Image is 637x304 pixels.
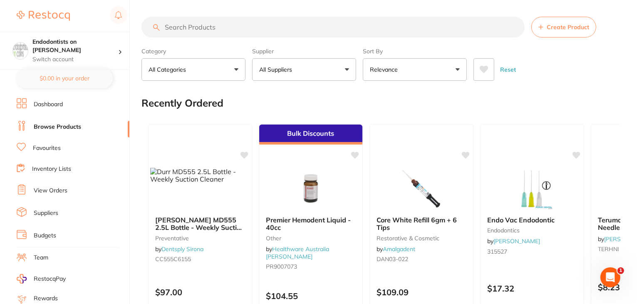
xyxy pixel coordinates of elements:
[34,254,48,262] a: Team
[531,17,596,37] button: Create Product
[377,216,466,232] b: Core White Refill 6gm + 6 Tips
[394,168,449,209] img: Core White Refill 6gm + 6 Tips
[370,65,401,74] p: Relevance
[141,58,245,81] button: All Categories
[252,58,356,81] button: All Suppliers
[617,267,624,274] span: 1
[17,274,66,284] a: RestocqPay
[547,24,589,30] span: Create Product
[17,274,27,284] img: RestocqPay
[266,263,356,270] small: PR9007073
[377,245,415,253] span: by
[32,55,118,64] p: Switch account
[34,275,66,283] span: RestocqPay
[34,123,81,131] a: Browse Products
[17,6,70,25] a: Restocq Logo
[17,68,113,88] button: $0.00 in your order
[493,237,540,245] a: [PERSON_NAME]
[32,38,118,54] h4: Endodontists on Collins
[34,294,58,303] a: Rewards
[363,47,467,55] label: Sort By
[141,97,223,109] h2: Recently Ordered
[259,65,295,74] p: All Suppliers
[266,235,356,242] small: other
[487,248,577,255] small: 315527
[155,287,245,297] p: $97.00
[34,187,67,195] a: View Orders
[284,168,338,209] img: Premier Hemodent Liquid - 40cc
[377,235,466,242] small: restorative & cosmetic
[363,58,467,81] button: Relevance
[155,235,245,242] small: preventative
[377,287,466,297] p: $109.09
[149,65,189,74] p: All Categories
[266,245,329,260] a: Healthware Australia [PERSON_NAME]
[498,58,518,81] button: Reset
[487,237,540,245] span: by
[17,11,70,21] img: Restocq Logo
[259,125,362,145] div: Bulk Discounts
[487,227,577,234] small: endodontics
[155,216,245,232] b: Durr MD555 2.5L Bottle - Weekly Suction Cleaner
[141,47,245,55] label: Category
[32,165,71,173] a: Inventory Lists
[383,245,415,253] a: Amalgadent
[266,245,329,260] span: by
[141,17,525,37] input: Search Products
[155,256,245,262] small: CC555C6155
[600,267,620,287] iframe: Intercom live chat
[487,284,577,293] p: $17.32
[33,144,61,152] a: Favourites
[377,256,466,262] small: DAN03-022
[487,216,577,224] b: Endo Vac Endodontic
[252,47,356,55] label: Supplier
[505,168,559,209] img: Endo Vac Endodontic
[150,168,250,183] img: Durr MD555 2.5L Bottle - Weekly Suction Cleaner
[161,245,203,253] a: Dentsply Sirona
[13,42,28,57] img: Endodontists on Collins
[34,232,56,240] a: Budgets
[34,209,58,217] a: Suppliers
[266,291,356,301] p: $104.55
[34,100,63,109] a: Dashboard
[155,245,203,253] span: by
[266,216,356,232] b: Premier Hemodent Liquid - 40cc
